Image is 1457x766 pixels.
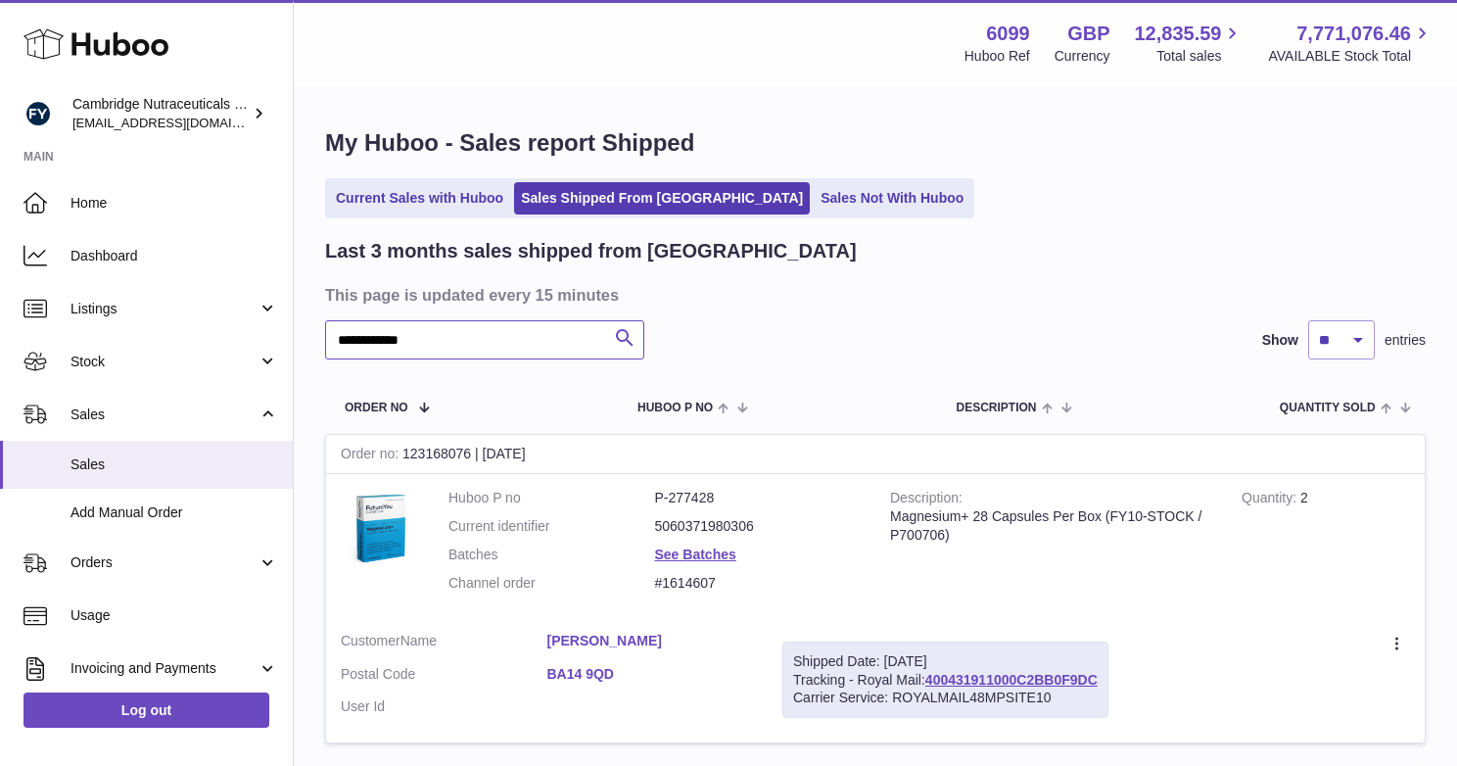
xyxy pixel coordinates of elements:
[547,632,754,650] a: [PERSON_NAME]
[341,489,419,567] img: 1619447755.png
[70,353,258,371] span: Stock
[655,517,862,536] dd: 5060371980306
[70,247,278,265] span: Dashboard
[1296,21,1411,47] span: 7,771,076.46
[325,127,1426,159] h1: My Huboo - Sales report Shipped
[1134,21,1221,47] span: 12,835.59
[1280,402,1376,414] span: Quantity Sold
[72,115,288,130] span: [EMAIL_ADDRESS][DOMAIN_NAME]
[341,633,400,648] span: Customer
[448,574,655,593] dt: Channel order
[448,546,655,564] dt: Batches
[326,435,1425,474] div: 123168076 | [DATE]
[514,182,810,215] a: Sales Shipped From [GEOGRAPHIC_DATA]
[325,238,857,264] h2: Last 3 months sales shipped from [GEOGRAPHIC_DATA]
[70,194,278,213] span: Home
[1067,21,1109,47] strong: GBP
[986,21,1030,47] strong: 6099
[70,300,258,318] span: Listings
[345,402,408,414] span: Order No
[1268,47,1433,66] span: AVAILABLE Stock Total
[964,47,1030,66] div: Huboo Ref
[23,693,269,728] a: Log out
[70,455,278,474] span: Sales
[448,517,655,536] dt: Current identifier
[70,659,258,678] span: Invoicing and Payments
[1134,21,1244,66] a: 12,835.59 Total sales
[1227,474,1425,617] td: 2
[782,642,1108,719] div: Tracking - Royal Mail:
[793,652,1098,671] div: Shipped Date: [DATE]
[655,547,736,562] a: See Batches
[70,503,278,522] span: Add Manual Order
[70,553,258,572] span: Orders
[655,489,862,507] dd: P-277428
[1268,21,1433,66] a: 7,771,076.46 AVAILABLE Stock Total
[956,402,1036,414] span: Description
[72,95,249,132] div: Cambridge Nutraceuticals Ltd
[70,606,278,625] span: Usage
[925,672,1098,688] a: 400431911000C2BB0F9DC
[793,689,1098,707] div: Carrier Service: ROYALMAIL48MPSITE10
[1385,331,1426,350] span: entries
[325,284,1421,306] h3: This page is updated every 15 minutes
[448,489,655,507] dt: Huboo P no
[1262,331,1298,350] label: Show
[341,697,547,716] dt: User Id
[329,182,510,215] a: Current Sales with Huboo
[1242,490,1300,510] strong: Quantity
[890,490,963,510] strong: Description
[341,446,402,466] strong: Order no
[655,574,862,593] dd: #1614607
[547,665,754,684] a: BA14 9QD
[341,665,547,689] dt: Postal Code
[70,406,258,424] span: Sales
[23,99,53,128] img: huboo@camnutra.com
[341,632,547,655] dt: Name
[814,182,970,215] a: Sales Not With Huboo
[890,507,1212,545] div: Magnesium+ 28 Capsules Per Box (FY10-STOCK / P700706)
[637,402,713,414] span: Huboo P no
[1055,47,1110,66] div: Currency
[1156,47,1244,66] span: Total sales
